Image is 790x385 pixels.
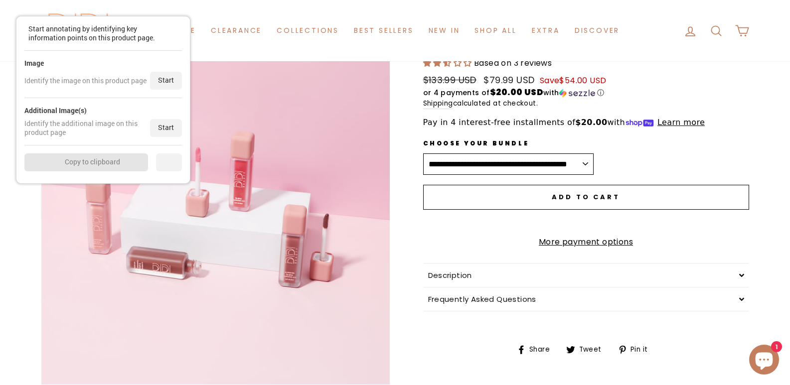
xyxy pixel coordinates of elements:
[269,21,346,40] a: Collections
[467,21,524,40] a: Shop All
[567,21,627,40] a: Discover
[423,98,453,110] a: Shipping
[559,75,606,86] span: $54.00 USD
[423,57,474,69] span: 2.33 stars
[423,138,594,148] label: Choose Your Bundle
[421,21,468,40] a: New in
[423,236,749,249] a: More payment options
[28,24,168,42] div: Start annotating by identifying key information points on this product page.
[629,344,655,355] span: Pin it
[423,88,749,98] div: or 4 payments of$20.00 USDwithSezzle Click to learn more about Sezzle
[24,76,147,85] div: Identify the image on this product page
[428,270,472,280] span: Description
[524,21,567,40] a: Extra
[346,21,421,40] a: Best Sellers
[483,74,534,86] span: $79.99 USD
[559,89,595,98] img: Sezzle
[490,86,543,98] span: $20.00 USD
[746,345,782,377] inbox-online-store-chat: Shopify online store chat
[423,88,749,98] div: or 4 payments of with
[150,119,182,137] div: Start
[24,153,148,171] div: Copy to clipboard
[24,119,150,137] div: Identify the additional image on this product page
[423,74,476,86] span: $133.99 USD
[474,57,552,69] span: Based on 3 reviews
[203,21,269,40] a: Clearance
[150,72,182,90] div: Start
[578,344,609,355] span: Tweet
[423,185,749,210] button: Add to cart
[41,10,116,51] img: Didi Beauty Co.
[24,59,44,68] div: Image
[428,294,536,304] span: Frequently Asked Questions
[540,75,607,86] span: Save
[423,98,749,110] small: calculated at checkout.
[24,106,87,115] div: Additional Image(s)
[552,192,620,202] span: Add to cart
[528,344,557,355] span: Share
[163,21,627,40] ul: Primary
